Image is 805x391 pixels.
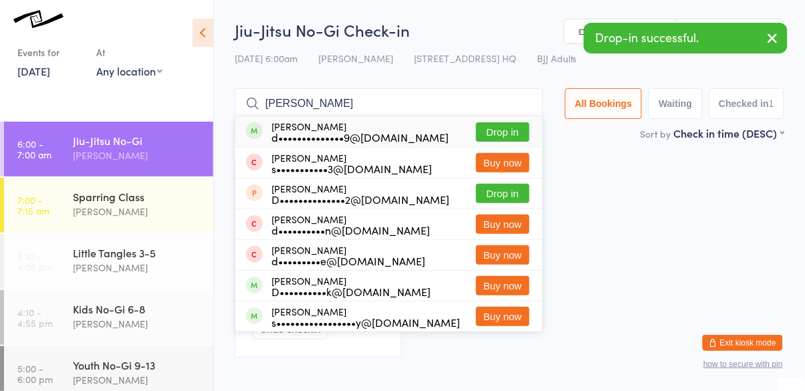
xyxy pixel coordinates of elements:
div: Events for [17,41,83,63]
div: d••••••••••••••9@[DOMAIN_NAME] [271,132,449,142]
div: [PERSON_NAME] [73,316,202,332]
div: [PERSON_NAME] [73,204,202,219]
div: Little Tangles 3-5 [73,245,202,260]
div: 1 [769,98,774,109]
div: D••••••••••••••2@[DOMAIN_NAME] [271,194,449,205]
time: 6:00 - 7:00 am [17,138,51,160]
span: BJJ Adults [537,51,577,65]
div: s•••••••••••3@[DOMAIN_NAME] [271,163,432,174]
div: [PERSON_NAME] [271,152,432,174]
div: d•••••••••e@[DOMAIN_NAME] [271,255,425,266]
div: [PERSON_NAME] [271,183,449,205]
time: 5:00 - 6:00 pm [17,363,53,384]
input: Search [235,88,543,119]
button: Buy now [476,153,530,172]
time: 3:30 - 4:00 pm [17,251,53,272]
button: Drop in [476,184,530,203]
div: [PERSON_NAME] [271,306,460,328]
div: [PERSON_NAME] [271,121,449,142]
div: [PERSON_NAME] [73,372,202,388]
button: Buy now [476,245,530,265]
a: [DATE] [17,63,50,78]
div: Drop-in successful. [584,23,788,53]
button: All Bookings [565,88,643,119]
span: [STREET_ADDRESS] HQ [414,51,516,65]
div: Sparring Class [73,189,202,204]
div: Kids No-Gi 6-8 [73,301,202,316]
div: [PERSON_NAME] [73,148,202,163]
div: Jiu-Jitsu No-Gi [73,133,202,148]
a: 6:00 -7:00 amJiu-Jitsu No-Gi[PERSON_NAME] [4,122,213,176]
button: Waiting [649,88,702,119]
button: Drop in [476,122,530,142]
img: Knots Jiu-Jitsu [13,10,64,28]
time: 4:10 - 4:55 pm [17,307,53,328]
div: [PERSON_NAME] [73,260,202,275]
button: Checked in1 [709,88,785,119]
a: 7:00 -7:15 amSparring Class[PERSON_NAME] [4,178,213,233]
button: Buy now [476,276,530,295]
div: [PERSON_NAME] [271,275,431,297]
span: [PERSON_NAME] [318,51,393,65]
div: Youth No-Gi 9-13 [73,358,202,372]
div: Any location [96,63,162,78]
h2: Jiu-Jitsu No-Gi Check-in [235,19,784,41]
span: [DATE] 6:00am [235,51,298,65]
div: d••••••••••n@[DOMAIN_NAME] [271,225,430,235]
a: 4:10 -4:55 pmKids No-Gi 6-8[PERSON_NAME] [4,290,213,345]
button: Exit kiosk mode [703,335,783,351]
div: At [96,41,162,63]
label: Sort by [641,127,671,140]
time: 7:00 - 7:15 am [17,194,49,216]
div: D••••••••••k@[DOMAIN_NAME] [271,286,431,297]
div: s•••••••••••••••••y@[DOMAIN_NAME] [271,317,460,328]
button: how to secure with pin [703,360,783,369]
div: [PERSON_NAME] [271,214,430,235]
div: [PERSON_NAME] [271,245,425,266]
a: 3:30 -4:00 pmLittle Tangles 3-5[PERSON_NAME] [4,234,213,289]
button: Buy now [476,307,530,326]
button: Buy now [476,215,530,234]
div: Check in time (DESC) [674,126,784,140]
